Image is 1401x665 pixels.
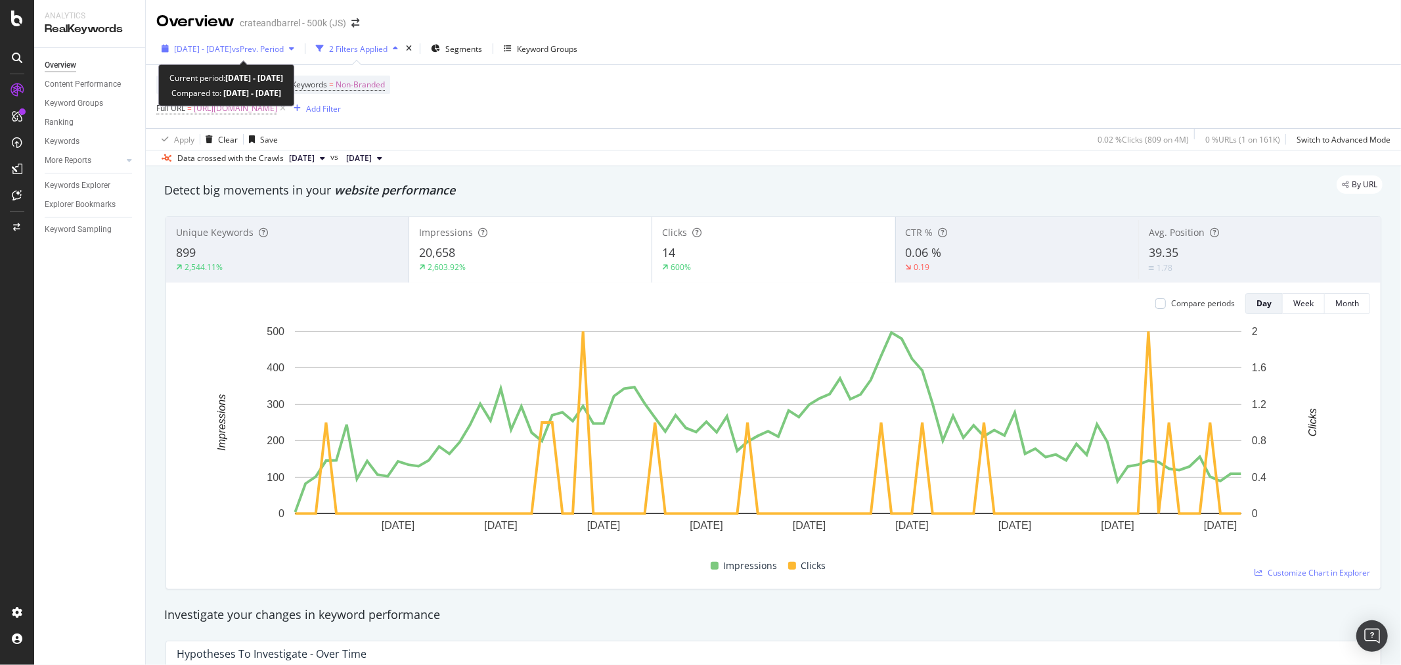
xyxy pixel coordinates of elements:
img: Equal [1149,266,1154,270]
span: Customize Chart in Explorer [1268,567,1370,578]
a: Explorer Bookmarks [45,198,136,212]
div: Data crossed with the Crawls [177,152,284,164]
text: 0.4 [1252,472,1266,483]
a: Overview [45,58,136,72]
text: [DATE] [998,520,1031,532]
button: Apply [156,129,194,150]
div: Investigate your changes in keyword performance [164,607,1383,624]
text: 1.6 [1252,362,1266,373]
text: [DATE] [587,520,620,532]
span: 899 [176,244,196,260]
span: Clicks [662,226,687,239]
button: Month [1325,293,1370,314]
div: Explorer Bookmarks [45,198,116,212]
button: [DATE] - [DATE]vsPrev. Period [156,38,300,59]
div: More Reports [45,154,91,168]
div: times [403,42,414,55]
a: Keywords Explorer [45,179,136,193]
div: 2,544.11% [185,262,223,273]
text: [DATE] [484,520,517,532]
a: Ranking [45,116,136,129]
text: 2 [1252,326,1258,337]
div: Overview [156,11,234,33]
button: Week [1283,293,1325,314]
div: Analytics [45,11,135,22]
text: 0.8 [1252,435,1266,446]
span: By URL [1352,181,1377,189]
a: Keyword Groups [45,97,136,110]
span: Unique Keywords [176,226,254,239]
div: legacy label [1337,175,1383,194]
button: Switch to Advanced Mode [1291,129,1390,150]
div: 0.19 [914,262,930,273]
div: Compare periods [1171,298,1235,309]
span: Clicks [801,558,826,574]
text: [DATE] [690,520,723,532]
a: Keywords [45,135,136,149]
text: [DATE] [895,520,928,532]
a: Keyword Sampling [45,223,136,237]
div: Month [1335,298,1359,309]
text: 200 [267,435,284,446]
div: Compared to: [171,85,281,101]
button: 2 Filters Applied [311,38,403,59]
span: Segments [445,43,482,55]
button: Save [244,129,278,150]
text: 0 [1252,508,1258,519]
span: 20,658 [419,244,455,260]
div: Day [1256,298,1272,309]
div: 600% [671,262,691,273]
text: [DATE] [1101,520,1134,532]
div: Overview [45,58,76,72]
span: Non-Branded [336,76,385,94]
span: Avg. Position [1149,226,1205,239]
span: 2025 Oct. 2nd [289,152,315,164]
span: CTR % [906,226,933,239]
text: 1.2 [1252,399,1266,410]
div: Keyword Sampling [45,223,112,237]
text: 0 [278,508,284,519]
button: [DATE] [341,150,388,166]
div: 2 Filters Applied [329,43,388,55]
span: 2025 Jun. 11th [346,152,372,164]
div: Current period: [169,70,283,85]
text: [DATE] [382,520,414,532]
text: [DATE] [1204,520,1237,532]
div: RealKeywords [45,22,135,37]
text: Clicks [1308,409,1319,437]
b: [DATE] - [DATE] [225,72,283,83]
div: Keywords Explorer [45,179,110,193]
div: Week [1293,298,1314,309]
div: Hypotheses to Investigate - Over Time [177,647,367,660]
div: Save [260,134,278,145]
a: More Reports [45,154,123,168]
span: 0.06 % [906,244,942,260]
div: Apply [174,134,194,145]
a: Customize Chart in Explorer [1255,567,1370,578]
div: Keywords [45,135,79,149]
button: [DATE] [284,150,330,166]
span: vs Prev. Period [232,43,284,55]
span: Impressions [724,558,778,574]
a: Content Performance [45,78,136,91]
svg: A chart. [177,325,1360,553]
div: Keyword Groups [45,97,103,110]
span: = [187,103,192,114]
span: Impressions [419,226,473,239]
div: Content Performance [45,78,121,91]
div: Clear [218,134,238,145]
div: crateandbarrel - 500k (JS) [240,16,346,30]
button: Day [1245,293,1283,314]
text: Impressions [216,394,227,451]
span: [URL][DOMAIN_NAME] [194,99,277,118]
div: 1.78 [1157,262,1172,273]
span: = [329,79,334,90]
button: Clear [200,129,238,150]
text: [DATE] [793,520,826,532]
div: Open Intercom Messenger [1356,620,1388,652]
span: 39.35 [1149,244,1178,260]
div: Ranking [45,116,74,129]
button: Add Filter [288,101,341,116]
text: 300 [267,399,284,410]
